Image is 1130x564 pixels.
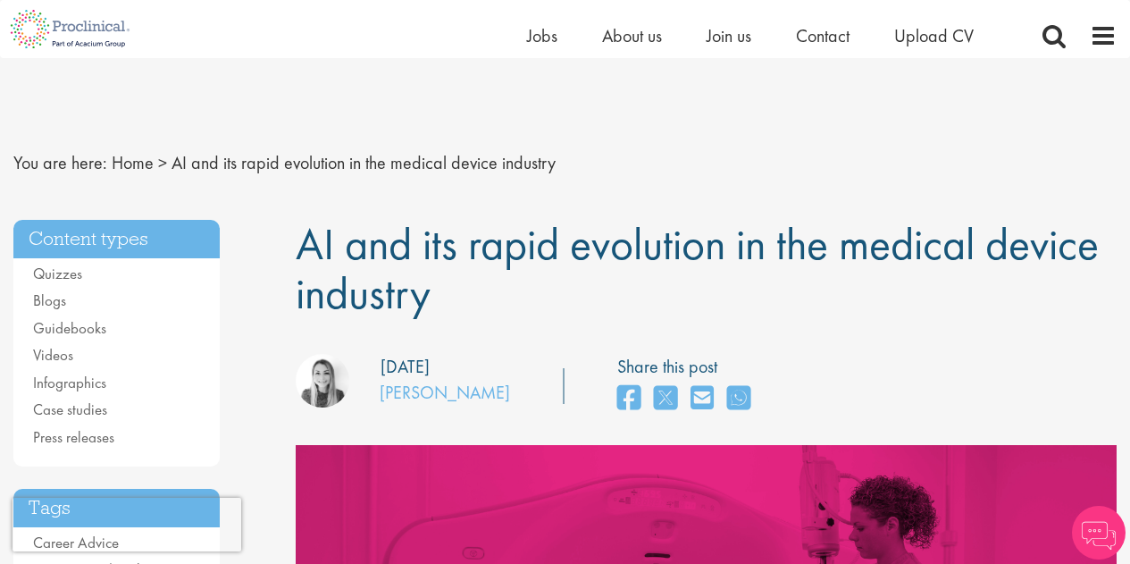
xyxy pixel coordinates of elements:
img: Hannah Burke [296,354,349,408]
span: AI and its rapid evolution in the medical device industry [296,215,1099,322]
a: About us [602,24,662,47]
a: Career Advice [33,533,119,552]
a: Case studies [33,400,107,419]
a: Join us [707,24,751,47]
a: breadcrumb link [112,151,154,174]
label: Share this post [617,354,759,380]
h3: Content types [13,220,220,258]
a: Press releases [33,427,114,447]
a: share on facebook [617,380,640,418]
span: AI and its rapid evolution in the medical device industry [172,151,556,174]
a: Videos [33,345,73,365]
a: Guidebooks [33,318,106,338]
a: [PERSON_NAME] [380,381,510,404]
span: You are here: [13,151,107,174]
a: share on whats app [727,380,750,418]
h3: Tags [13,489,220,527]
div: [DATE] [381,354,430,380]
a: Upload CV [894,24,974,47]
a: Blogs [33,290,66,310]
a: Jobs [527,24,557,47]
a: share on twitter [654,380,677,418]
a: Contact [796,24,850,47]
img: Chatbot [1072,506,1126,560]
span: > [158,151,167,174]
iframe: reCAPTCHA [13,498,241,551]
a: share on email [691,380,714,418]
a: Quizzes [33,264,82,283]
a: Infographics [33,373,106,392]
